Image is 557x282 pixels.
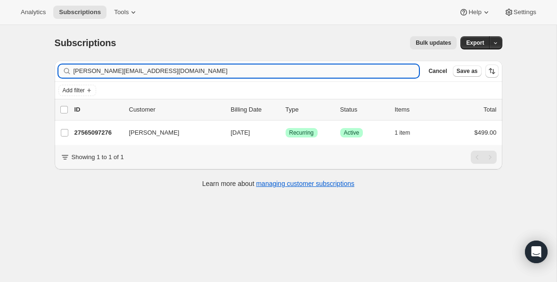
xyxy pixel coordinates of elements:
button: Help [453,6,496,19]
span: Tools [114,8,129,16]
button: [PERSON_NAME] [123,125,218,140]
span: 1 item [395,129,410,137]
button: Settings [499,6,542,19]
span: [DATE] [231,129,250,136]
p: Showing 1 to 1 of 1 [72,153,124,162]
span: Analytics [21,8,46,16]
p: Customer [129,105,223,114]
span: Settings [514,8,536,16]
p: 27565097276 [74,128,122,137]
span: [PERSON_NAME] [129,128,180,137]
input: Filter subscribers [74,64,419,78]
p: Total [483,105,496,114]
span: Export [466,39,484,47]
p: ID [74,105,122,114]
span: $499.00 [475,129,497,136]
span: Subscriptions [59,8,101,16]
div: Open Intercom Messenger [525,241,548,263]
button: Analytics [15,6,51,19]
button: Tools [108,6,144,19]
p: Status [340,105,387,114]
button: Sort the results [485,64,499,78]
div: Items [395,105,442,114]
button: 1 item [395,126,421,139]
span: Subscriptions [55,38,116,48]
button: Bulk updates [410,36,457,49]
a: managing customer subscriptions [256,180,354,187]
span: Help [468,8,481,16]
div: 27565097276[PERSON_NAME][DATE]SuccessRecurringSuccessActive1 item$499.00 [74,126,497,139]
button: Cancel [425,65,451,77]
button: Export [460,36,490,49]
p: Learn more about [202,179,354,188]
button: Add filter [58,85,96,96]
span: Cancel [428,67,447,75]
span: Save as [457,67,478,75]
div: IDCustomerBilling DateTypeStatusItemsTotal [74,105,497,114]
p: Billing Date [231,105,278,114]
span: Bulk updates [416,39,451,47]
div: Type [286,105,333,114]
nav: Pagination [471,151,497,164]
button: Subscriptions [53,6,106,19]
button: Save as [453,65,482,77]
span: Recurring [289,129,314,137]
span: Active [344,129,360,137]
span: Add filter [63,87,85,94]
